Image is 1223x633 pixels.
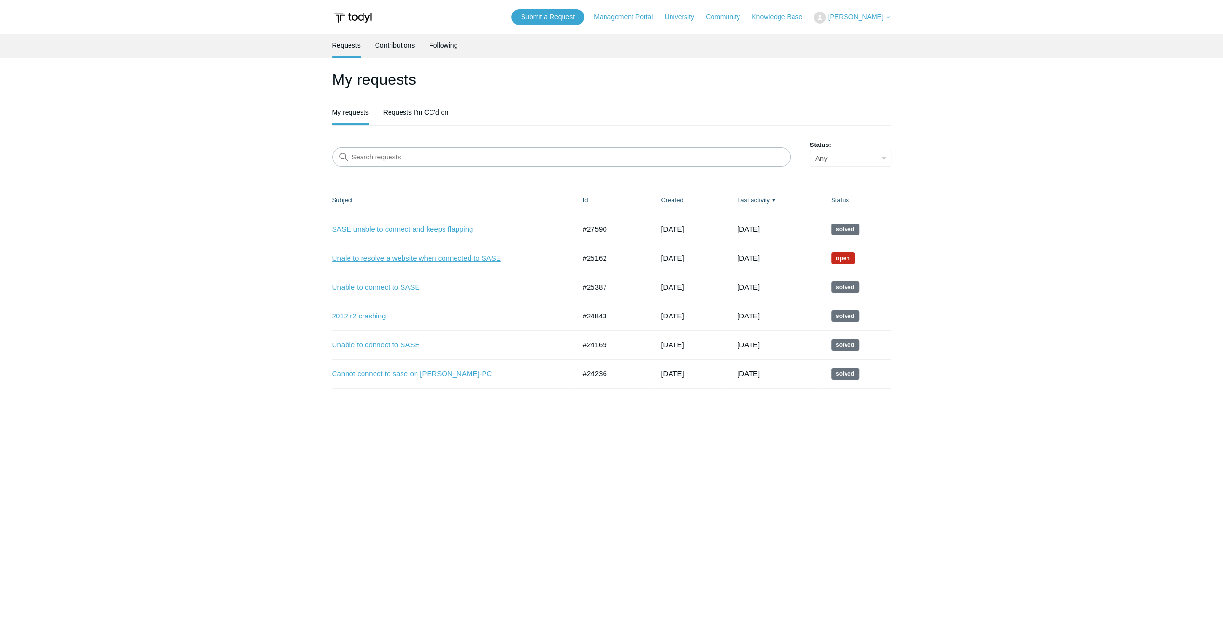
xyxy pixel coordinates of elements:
[332,369,561,380] a: Cannot connect to sase on [PERSON_NAME]-PC
[831,281,859,293] span: This request has been solved
[831,310,859,322] span: This request has been solved
[831,224,859,235] span: This request has been solved
[737,254,760,262] time: 09/16/2025, 08:41
[737,369,760,378] time: 05/05/2025, 17:02
[429,34,457,56] a: Following
[661,341,684,349] time: 04/09/2025, 16:24
[831,368,859,380] span: This request has been solved
[737,312,760,320] time: 06/08/2025, 13:02
[771,197,776,204] span: ▼
[573,186,652,215] th: Id
[706,12,750,22] a: Community
[831,252,855,264] span: We are working on a response for you
[332,147,791,167] input: Search requests
[332,186,573,215] th: Subject
[332,68,891,91] h1: My requests
[332,340,561,351] a: Unable to connect to SASE
[573,273,652,302] td: #25387
[661,283,684,291] time: 06/09/2025, 14:03
[573,302,652,330] td: #24843
[573,215,652,244] td: #27590
[332,311,561,322] a: 2012 r2 crashing
[661,312,684,320] time: 05/13/2025, 09:03
[737,341,760,349] time: 05/21/2025, 09:02
[737,197,770,204] a: Last activity▼
[752,12,812,22] a: Knowledge Base
[661,254,684,262] time: 05/28/2025, 14:29
[573,359,652,388] td: #24236
[661,197,683,204] a: Created
[511,9,584,25] a: Submit a Request
[828,13,883,21] span: [PERSON_NAME]
[661,225,684,233] time: 08/21/2025, 10:32
[664,12,703,22] a: University
[332,9,373,26] img: Todyl Support Center Help Center home page
[573,244,652,273] td: #25162
[573,330,652,359] td: #24169
[810,140,891,150] label: Status:
[332,101,369,123] a: My requests
[332,34,361,56] a: Requests
[594,12,662,22] a: Management Portal
[332,253,561,264] a: Unale to resolve a website when connected to SASE
[332,282,561,293] a: Unable to connect to SASE
[737,225,760,233] time: 09/17/2025, 17:02
[661,369,684,378] time: 04/14/2025, 10:52
[332,224,561,235] a: SASE unable to connect and keeps flapping
[821,186,891,215] th: Status
[737,283,760,291] time: 06/29/2025, 15:02
[383,101,448,123] a: Requests I'm CC'd on
[814,12,891,24] button: [PERSON_NAME]
[831,339,859,351] span: This request has been solved
[375,34,415,56] a: Contributions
